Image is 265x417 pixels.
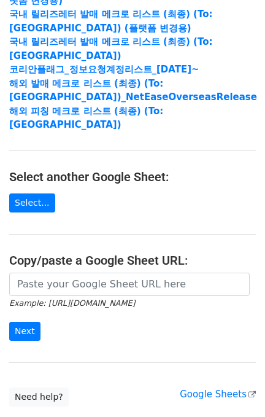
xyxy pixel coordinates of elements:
small: Example: [URL][DOMAIN_NAME] [9,298,135,308]
a: Need help? [9,388,69,407]
a: Google Sheets [180,389,256,400]
iframe: Chat Widget [204,358,265,417]
h4: Copy/paste a Google Sheet URL: [9,253,256,268]
a: 해외 발매 메크로 리스트 (최종) (To: [GEOGRAPHIC_DATA])_NetEaseOverseasRelease [9,78,257,103]
a: Select... [9,193,55,212]
input: Next [9,322,40,341]
a: 국내 릴리즈레터 발매 메크로 리스트 (최종) (To:[GEOGRAPHIC_DATA]) (플랫폼 변경용) [9,9,212,34]
a: 국내 릴리즈레터 발매 메크로 리스트 (최종) (To:[GEOGRAPHIC_DATA]) [9,36,212,61]
a: 코리안플래그_정보요청계정리스트_[DATE]~ [9,64,199,75]
input: Paste your Google Sheet URL here [9,273,250,296]
h4: Select another Google Sheet: [9,170,256,184]
a: 해외 피칭 메크로 리스트 (최종) (To:[GEOGRAPHIC_DATA]) [9,106,163,131]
